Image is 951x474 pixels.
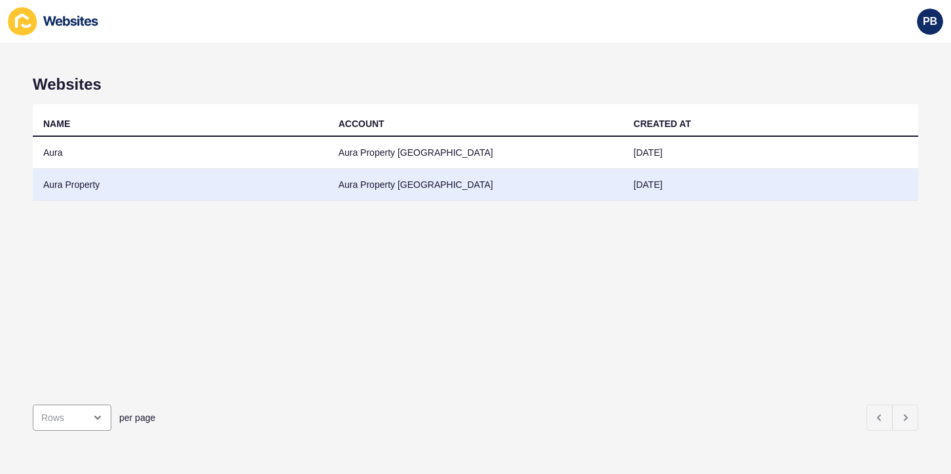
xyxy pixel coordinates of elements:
td: Aura Property [GEOGRAPHIC_DATA] [328,169,624,201]
div: ACCOUNT [339,117,384,130]
span: PB [923,15,937,28]
td: Aura [33,137,328,169]
h1: Websites [33,75,918,94]
span: per page [119,411,155,424]
td: Aura Property [GEOGRAPHIC_DATA] [328,137,624,169]
div: CREATED AT [633,117,691,130]
div: NAME [43,117,70,130]
td: [DATE] [623,137,918,169]
div: open menu [33,405,111,431]
td: Aura Property [33,169,328,201]
td: [DATE] [623,169,918,201]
